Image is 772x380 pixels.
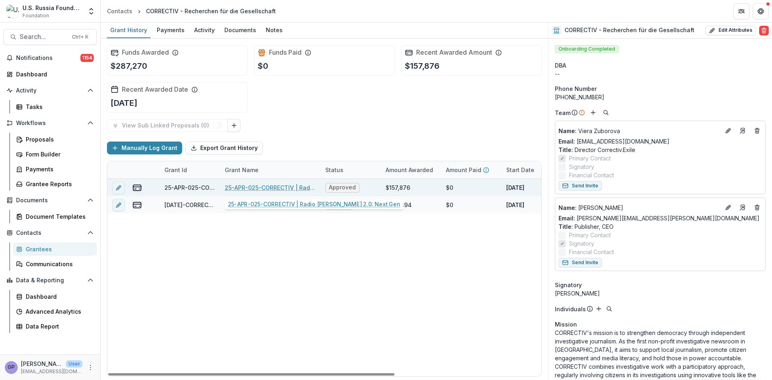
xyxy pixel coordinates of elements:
span: Email: [558,138,575,145]
button: More [86,363,95,372]
div: Activity [191,24,218,36]
span: Phone Number [555,84,597,93]
div: Gennady Podolny [8,365,15,370]
span: Financial Contact [569,171,614,179]
span: Closed [329,201,349,208]
span: Approved [329,184,356,191]
p: [DATE] [506,183,524,192]
div: Dashboard [16,70,90,78]
button: Deletes [752,126,762,136]
a: Communications [13,257,97,271]
h2: CORRECTIV - Recherchen für die Gesellschaft [565,27,694,34]
div: Contacts [107,7,132,15]
a: Grantees [13,242,97,256]
a: Contacts [104,5,136,17]
a: 25-APR-025-CORRECTIV | Radio [PERSON_NAME] 2.0: Next Gen [225,183,316,192]
span: Contacts [16,230,84,236]
div: Start Date [501,161,562,179]
div: Amount Paid [441,161,501,179]
a: Go to contact [736,124,749,137]
button: Add [588,108,598,117]
a: Email: [PERSON_NAME][EMAIL_ADDRESS][PERSON_NAME][DOMAIN_NAME] [558,214,760,222]
span: Activity [16,87,84,94]
p: User [66,360,82,368]
nav: breadcrumb [104,5,279,17]
a: Grantee Reports [13,177,97,191]
div: Document Templates [26,212,90,221]
p: Director Correctiv.Exile [558,146,762,154]
div: Amount Awarded [381,166,438,174]
a: Form Builder [13,148,97,161]
div: [DATE]-CORRECTIV [164,201,215,209]
div: Ctrl + K [70,33,90,41]
div: $129,394 [386,201,412,209]
p: $0 [258,60,268,72]
h2: Recent Awarded Amount [416,49,492,56]
div: Communications [26,260,90,268]
a: Tasks [13,100,97,113]
div: Start Date [501,166,539,174]
button: Open Documents [3,194,97,207]
button: Open Activity [3,84,97,97]
div: Grant Id [160,161,220,179]
button: Link Grants [228,119,240,132]
div: Payments [26,165,90,173]
span: Email: [558,215,575,222]
button: Search... [3,29,97,45]
button: Partners [733,3,749,19]
a: Go to contact [736,201,749,214]
span: Signatory [569,239,594,248]
span: Signatory [555,281,582,289]
div: [PHONE_NUMBER] [555,93,766,101]
button: Edit [723,203,733,212]
a: Grant History [107,23,150,38]
a: Data Report [13,320,97,333]
h2: Recent Awarded Date [122,86,188,93]
div: Notes [263,24,286,36]
span: Title : [558,223,573,230]
div: CORRECTIV - Recherchen für die Gesellschaft [146,7,276,15]
div: Tasks [26,103,90,111]
span: Foundation [23,12,49,19]
h2: Funds Awarded [122,49,169,56]
span: Primary Contact [569,231,611,239]
button: Notifications1154 [3,51,97,64]
span: DBA [555,61,566,70]
p: $287,270 [111,60,147,72]
p: [EMAIL_ADDRESS][DOMAIN_NAME] [21,368,82,375]
p: $157,876 [405,60,439,72]
div: [PERSON_NAME] [555,289,766,298]
span: Mission [555,320,577,329]
div: Amount Awarded [381,161,441,179]
button: Deletes [752,203,762,212]
span: Documents [16,197,84,204]
div: Status [320,161,381,179]
button: Open Contacts [3,226,97,239]
div: Grant Name [220,166,263,174]
div: U.S. Russia Foundation [23,4,82,12]
div: Grant Name [220,161,320,179]
button: Send Invite [558,181,602,191]
img: U.S. Russia Foundation [6,5,19,18]
div: $0 [446,201,453,209]
span: Primary Contact [569,154,611,162]
div: Dashboard [26,292,90,301]
button: Delete [759,26,769,35]
span: Data & Reporting [16,277,84,284]
button: Open Workflows [3,117,97,129]
span: Title : [558,146,573,153]
p: [PERSON_NAME] [558,203,720,212]
div: Grant Id [160,166,192,174]
div: Advanced Analytics [26,307,90,316]
button: Open entity switcher [86,3,97,19]
p: Publisher, CEO [558,222,762,231]
a: Name: Viera Zuborova [558,127,720,135]
button: Manually Log Grant [107,142,182,154]
button: View Sub Linked Proposals (0) [107,119,228,132]
a: Proposals [13,133,97,146]
p: View Sub Linked Proposals ( 0 ) [122,122,212,129]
